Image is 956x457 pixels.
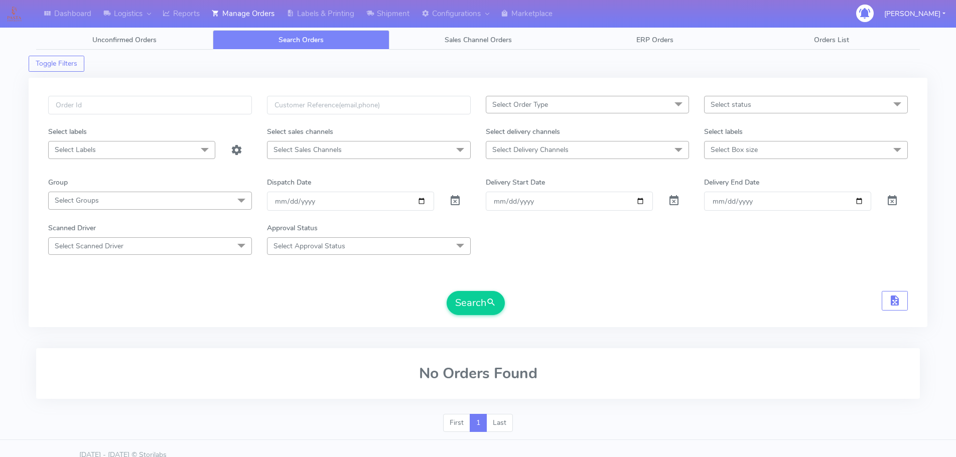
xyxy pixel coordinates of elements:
[55,196,99,205] span: Select Groups
[470,414,487,432] a: 1
[267,126,333,137] label: Select sales channels
[447,291,505,315] button: Search
[814,35,849,45] span: Orders List
[274,145,342,155] span: Select Sales Channels
[267,177,311,188] label: Dispatch Date
[48,177,68,188] label: Group
[92,35,157,45] span: Unconfirmed Orders
[711,100,751,109] span: Select status
[279,35,324,45] span: Search Orders
[267,223,318,233] label: Approval Status
[445,35,512,45] span: Sales Channel Orders
[48,365,908,382] h2: No Orders Found
[486,177,545,188] label: Delivery Start Date
[48,126,87,137] label: Select labels
[55,145,96,155] span: Select Labels
[492,100,548,109] span: Select Order Type
[29,56,84,72] button: Toggle Filters
[704,126,743,137] label: Select labels
[36,30,920,50] ul: Tabs
[704,177,759,188] label: Delivery End Date
[267,96,471,114] input: Customer Reference(email,phone)
[636,35,673,45] span: ERP Orders
[48,223,96,233] label: Scanned Driver
[486,126,560,137] label: Select delivery channels
[55,241,123,251] span: Select Scanned Driver
[711,145,758,155] span: Select Box size
[274,241,345,251] span: Select Approval Status
[492,145,569,155] span: Select Delivery Channels
[48,96,252,114] input: Order Id
[877,4,953,24] button: [PERSON_NAME]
